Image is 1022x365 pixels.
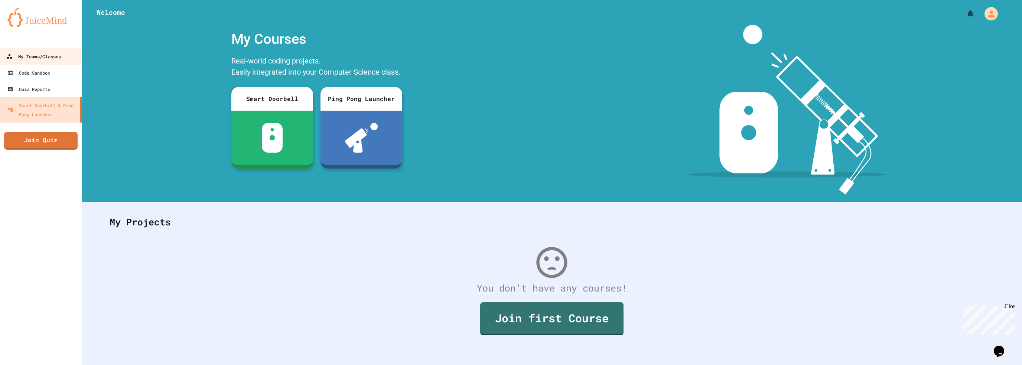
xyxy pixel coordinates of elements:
div: My Teams/Classes [6,52,61,61]
div: My Projects [102,208,1002,237]
img: sdb-white.svg [262,123,283,153]
div: Real-world coding projects. Easily integrated into your Computer Science class. [228,53,406,81]
div: Smart Doorbell [231,87,313,111]
img: ppl-with-ball.png [345,123,378,153]
a: Join first Course [480,302,624,335]
a: Join Quiz [4,132,78,150]
img: logo-orange.svg [7,7,74,27]
div: Chat with us now!Close [3,3,51,47]
div: Code Sandbox [7,68,50,77]
div: Quiz Reports [7,85,50,94]
div: My Notifications [952,7,977,20]
div: You don't have any courses! [102,281,1002,295]
img: banner-image-my-projects.png [687,25,886,195]
div: My Courses [228,25,406,53]
iframe: chat widget [960,303,1015,335]
div: Ping Pong Launcher [320,87,402,111]
iframe: chat widget [991,335,1015,358]
div: Smart Doorbell & Ping Pong Launcher [7,101,77,119]
div: My Account [977,5,1000,22]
